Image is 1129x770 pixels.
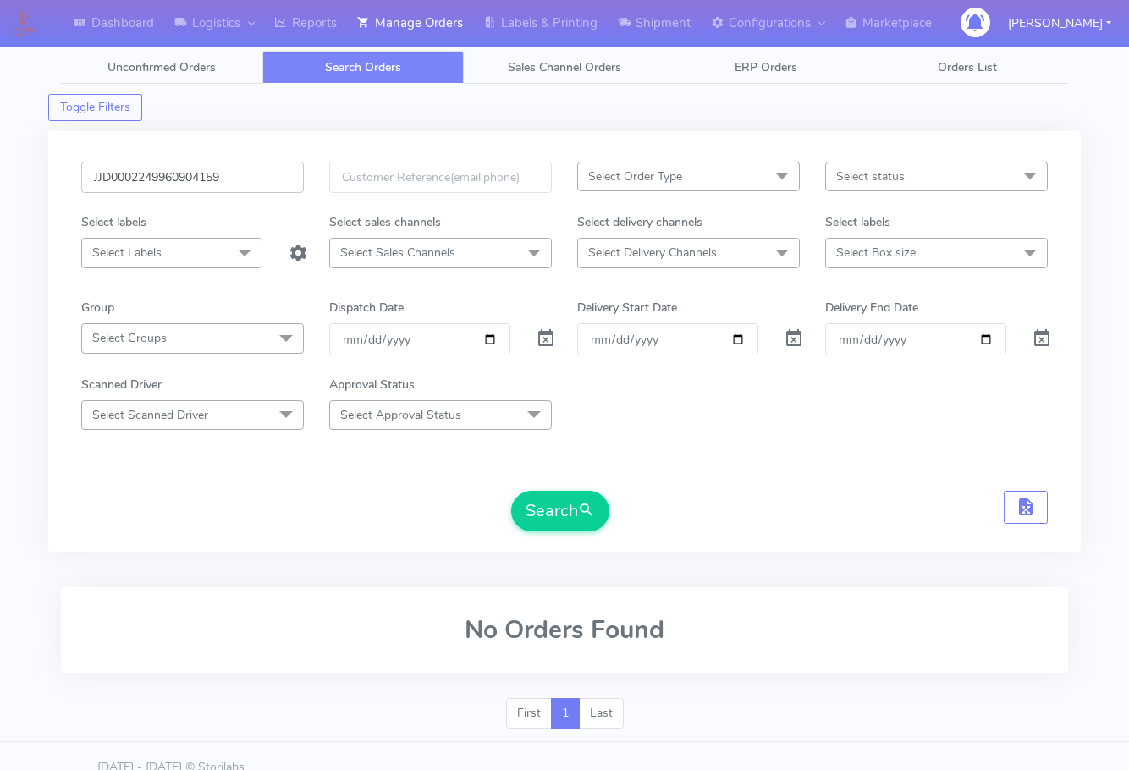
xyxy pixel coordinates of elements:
[107,59,216,75] span: Unconfirmed Orders
[577,213,702,231] label: Select delivery channels
[825,299,918,316] label: Delivery End Date
[329,213,441,231] label: Select sales channels
[825,213,890,231] label: Select labels
[329,299,404,316] label: Dispatch Date
[61,51,1068,84] ul: Tabs
[92,330,167,346] span: Select Groups
[995,6,1124,41] button: [PERSON_NAME]
[735,59,797,75] span: ERP Orders
[508,59,621,75] span: Sales Channel Orders
[938,59,997,75] span: Orders List
[81,616,1048,644] h2: No Orders Found
[588,168,682,184] span: Select Order Type
[340,407,461,423] span: Select Approval Status
[836,245,916,261] span: Select Box size
[329,376,415,393] label: Approval Status
[81,376,162,393] label: Scanned Driver
[340,245,455,261] span: Select Sales Channels
[551,698,580,729] a: 1
[511,491,609,531] button: Search
[577,299,677,316] label: Delivery Start Date
[81,299,114,316] label: Group
[836,168,905,184] span: Select status
[329,162,552,193] input: Customer Reference(email,phone)
[325,59,401,75] span: Search Orders
[92,245,162,261] span: Select Labels
[81,213,146,231] label: Select labels
[81,162,304,193] input: Order Id
[588,245,717,261] span: Select Delivery Channels
[92,407,208,423] span: Select Scanned Driver
[48,94,142,121] button: Toggle Filters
